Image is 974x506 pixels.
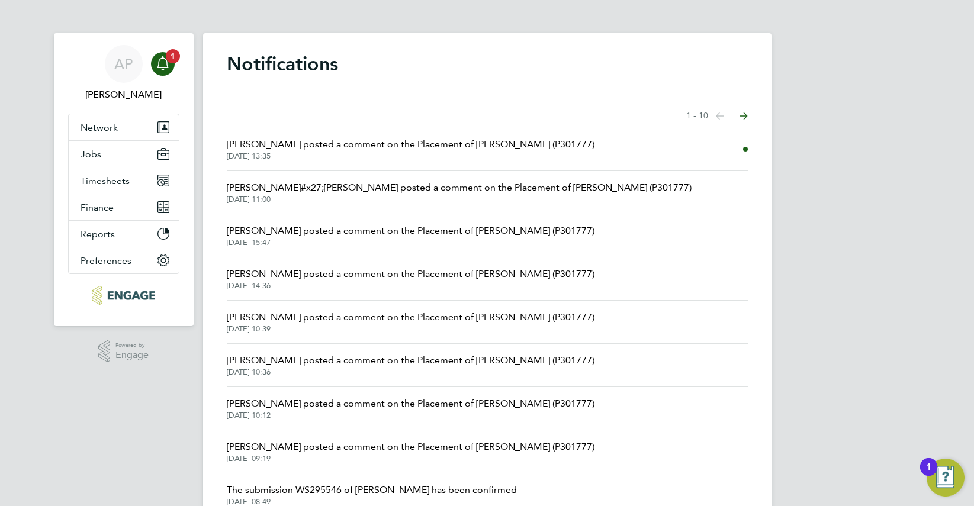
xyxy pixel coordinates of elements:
a: [PERSON_NAME] posted a comment on the Placement of [PERSON_NAME] (P301777)[DATE] 10:12 [227,397,594,420]
span: 1 - 10 [686,110,708,122]
span: [DATE] 10:39 [227,324,594,334]
a: [PERSON_NAME] posted a comment on the Placement of [PERSON_NAME] (P301777)[DATE] 09:19 [227,440,594,463]
nav: Main navigation [54,33,194,326]
button: Timesheets [69,167,179,194]
button: Jobs [69,141,179,167]
span: Engage [115,350,149,360]
span: [DATE] 09:19 [227,454,594,463]
a: [PERSON_NAME] posted a comment on the Placement of [PERSON_NAME] (P301777)[DATE] 13:35 [227,137,594,161]
span: Preferences [81,255,131,266]
span: [PERSON_NAME] posted a comment on the Placement of [PERSON_NAME] (P301777) [227,353,594,368]
span: [PERSON_NAME] posted a comment on the Placement of [PERSON_NAME] (P301777) [227,224,594,238]
a: [PERSON_NAME] posted a comment on the Placement of [PERSON_NAME] (P301777)[DATE] 10:39 [227,310,594,334]
span: [PERSON_NAME] posted a comment on the Placement of [PERSON_NAME] (P301777) [227,267,594,281]
span: Powered by [115,340,149,350]
span: [DATE] 10:12 [227,411,594,420]
a: [PERSON_NAME]#x27;[PERSON_NAME] posted a comment on the Placement of [PERSON_NAME] (P301777)[DATE... [227,181,692,204]
button: Reports [69,221,179,247]
a: [PERSON_NAME] posted a comment on the Placement of [PERSON_NAME] (P301777)[DATE] 14:36 [227,267,594,291]
button: Preferences [69,247,179,273]
button: Finance [69,194,179,220]
h1: Notifications [227,52,748,76]
span: Jobs [81,149,101,160]
img: tr2rec-logo-retina.png [92,286,155,305]
button: Open Resource Center, 1 new notification [927,459,965,497]
span: [DATE] 14:36 [227,281,594,291]
span: Amber Pollard [68,88,179,102]
span: [DATE] 10:36 [227,368,594,377]
div: 1 [926,467,931,482]
span: Finance [81,202,114,213]
a: 1 [151,45,175,83]
span: Timesheets [81,175,130,186]
span: AP [114,56,133,72]
a: Powered byEngage [98,340,149,363]
a: [PERSON_NAME] posted a comment on the Placement of [PERSON_NAME] (P301777)[DATE] 15:47 [227,224,594,247]
span: Reports [81,228,115,240]
a: Go to home page [68,286,179,305]
button: Network [69,114,179,140]
span: [DATE] 13:35 [227,152,594,161]
span: [DATE] 15:47 [227,238,594,247]
span: [DATE] 11:00 [227,195,692,204]
span: The submission WS295546 of [PERSON_NAME] has been confirmed [227,483,517,497]
span: [PERSON_NAME] posted a comment on the Placement of [PERSON_NAME] (P301777) [227,137,594,152]
span: Network [81,122,118,133]
span: [PERSON_NAME]#x27;[PERSON_NAME] posted a comment on the Placement of [PERSON_NAME] (P301777) [227,181,692,195]
span: 1 [166,49,180,63]
a: AP[PERSON_NAME] [68,45,179,102]
nav: Select page of notifications list [686,104,748,128]
span: [PERSON_NAME] posted a comment on the Placement of [PERSON_NAME] (P301777) [227,397,594,411]
span: [PERSON_NAME] posted a comment on the Placement of [PERSON_NAME] (P301777) [227,440,594,454]
a: [PERSON_NAME] posted a comment on the Placement of [PERSON_NAME] (P301777)[DATE] 10:36 [227,353,594,377]
span: [PERSON_NAME] posted a comment on the Placement of [PERSON_NAME] (P301777) [227,310,594,324]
